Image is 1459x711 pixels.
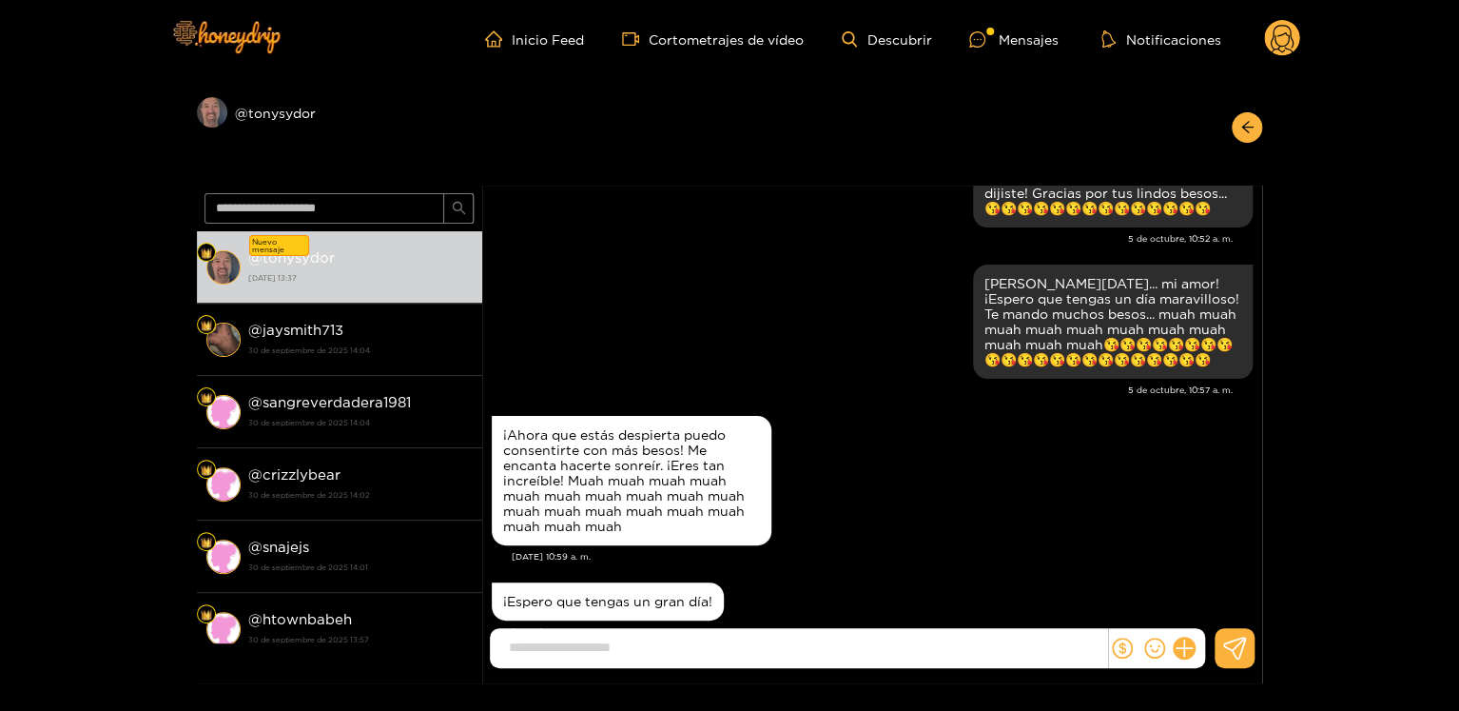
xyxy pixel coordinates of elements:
font: [DATE] 10:59 a. m. [512,552,591,562]
font: [PERSON_NAME][DATE]... mi amor! ¡Espero que tengas un día maravilloso! Te mando muchos besos... m... [984,276,1239,366]
div: 5 de octubre, 10:59 a. m. [492,416,771,545]
font: sangreverdadera1981 [263,394,411,410]
font: Notificaciones [1125,32,1220,47]
font: 5 de octubre, 10:52 a. m. [1128,234,1233,244]
font: Inicio Feed [512,32,584,47]
img: conversación [206,395,241,429]
img: conversación [206,323,241,357]
div: 5 de octubre, 13:37 [492,583,724,621]
font: ¡Ahora que estás despierta puedo consentirte con más besos! Me encanta hacerte sonreír. ¡Eres tan... [503,427,745,533]
font: @tonysydor [235,106,316,120]
span: hogar [485,30,512,48]
span: dólar [1112,638,1133,659]
font: @crizzlybear [248,466,340,483]
font: [DATE] 13:37 [248,274,297,282]
button: flecha izquierda [1232,112,1262,143]
a: Cortometrajes de vídeo [622,30,804,48]
font: Mensajes [998,32,1058,47]
span: sonrisa [1144,638,1165,659]
img: conversación [206,250,241,285]
a: Inicio Feed [485,30,584,48]
span: cámara de vídeo [622,30,649,48]
img: conversación [206,540,241,574]
img: Nivel de ventilador [201,537,212,548]
span: flecha izquierda [1240,120,1255,136]
div: 5 de octubre, 10:57 a. m. [973,265,1253,379]
img: Nivel de ventilador [201,247,212,259]
font: 30 de septiembre de 2025 14:01 [248,563,368,571]
font: 30 de septiembre de 2025 14:02 [248,491,370,499]
font: 30 de septiembre de 2025 13:57 [248,636,369,643]
font: Nuevo mensaje [252,238,284,253]
a: Descubrir [842,31,931,48]
font: @htownbabeh [248,611,352,627]
button: dólar [1108,634,1137,662]
div: 5 de octubre, 10:52 a. m. [973,144,1253,227]
font: @tonysydor [248,249,335,266]
div: @tonysydor​ [197,97,482,157]
font: 30 de septiembre de 2025 14:04 [248,419,370,426]
font: @ [248,394,263,410]
font: jaysmith713 [263,322,343,338]
img: Nivel de ventilador [201,392,212,404]
button: Notificaciones [1096,30,1226,49]
img: Nivel de ventilador [201,320,212,331]
font: 30 de septiembre de 2025 14:04 [248,346,370,354]
font: Cortometrajes de vídeo [649,32,804,47]
img: Nivel de ventilador [201,464,212,476]
font: 5 de octubre, 10:57 a. m. [1128,385,1233,395]
font: Descubrir [866,32,931,47]
font: @snajejs [248,539,309,555]
font: @ [248,322,263,338]
img: Nivel de ventilador [201,609,212,621]
button: buscar [443,193,474,224]
font: ¡Espero que tengas un gran día! [503,594,712,608]
span: buscar [452,201,466,217]
img: conversación [206,467,241,502]
img: conversación [206,612,241,646]
font: Buenos días, mi amor, ¡acabo de despertar pensando en lo que me dijiste! Gracias por tus lindos b... [984,155,1227,215]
